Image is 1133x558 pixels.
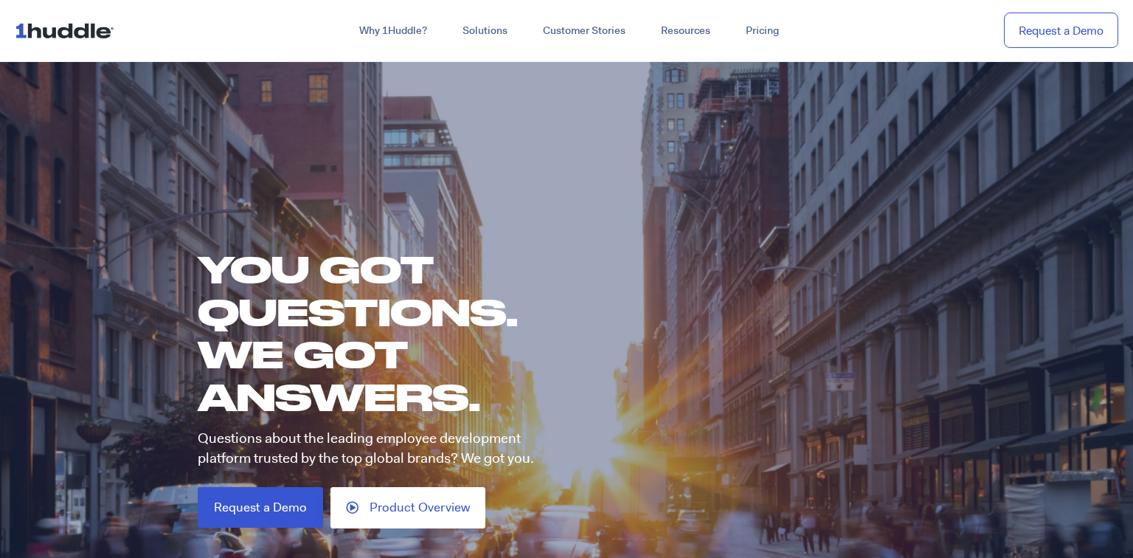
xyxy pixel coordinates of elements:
[445,18,525,44] a: Solutions
[214,501,307,514] span: Request a Demo
[330,487,485,528] a: Product Overview
[643,18,728,44] a: Resources
[525,18,643,44] a: Customer Stories
[198,429,552,468] p: Questions about the leading employee development platform trusted by the top global brands? We go...
[1004,13,1118,49] a: Request a Demo
[728,18,797,44] a: Pricing
[198,248,566,418] h1: You GOT QUESTIONS. WE GOT ANSWERS.
[342,18,445,44] a: Why 1Huddle?
[370,501,470,514] span: Product Overview
[15,16,120,44] img: ...
[198,487,323,528] a: Request a Demo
